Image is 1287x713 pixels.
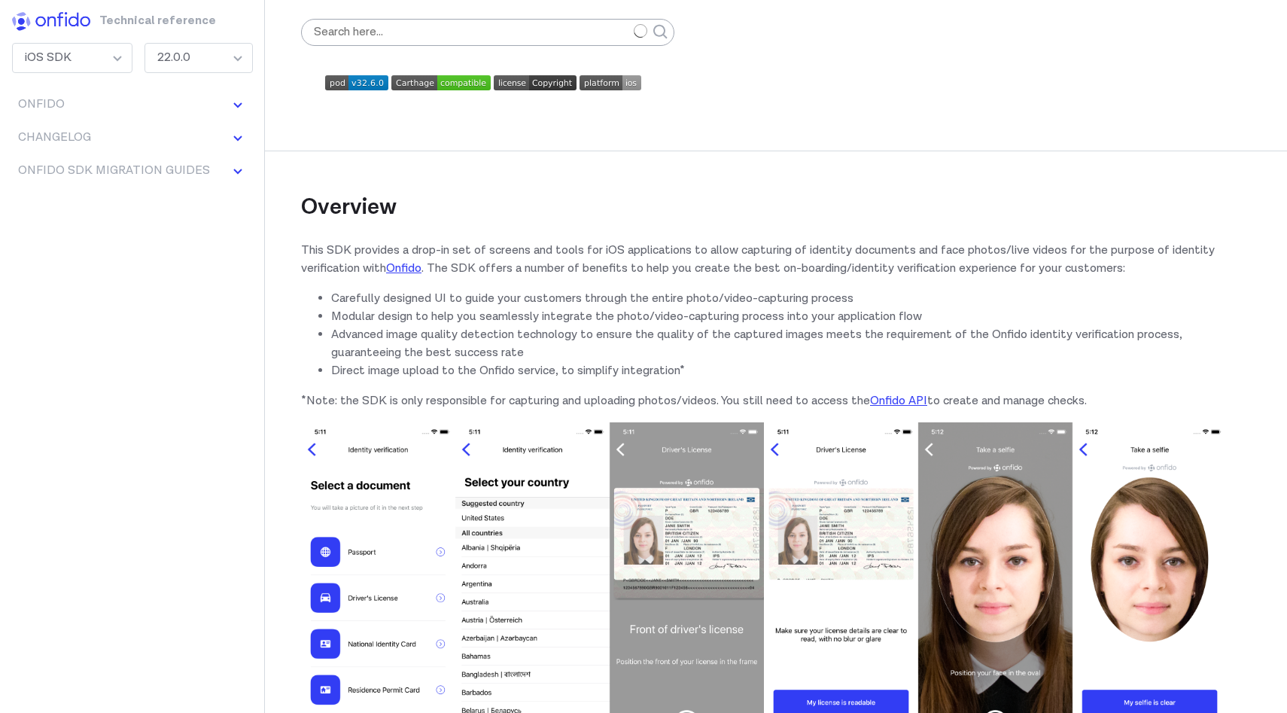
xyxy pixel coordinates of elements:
[647,1,674,64] button: Submit your search query.
[12,91,253,118] button: Onfido
[12,12,90,31] img: h8y2NZtIVQ2cQAAAABJRU5ErkJggg==
[331,326,1227,362] li: Advanced image quality detection technology to ensure the quality of the captured images meets th...
[12,124,253,151] button: Changelog
[145,43,253,73] div: 22.0.0
[99,12,177,37] h1: Technical reference
[397,193,419,223] a: overview permalink
[386,261,421,276] a: Onfido
[331,362,1227,380] li: Direct image upload to the Onfido service, to simplify integration *
[580,75,641,90] img: Platform
[301,151,1227,223] h2: Overview
[229,162,247,180] img: svg+xml;base64,PHN2ZyBoZWlnaHQ9IjE2IiB2aWV3Qm94PSIwIDAgMTYgMTYiIHdpZHRoPSIxNiIgeG1sbnM9Imh0dHA6Ly...
[331,308,1227,326] li: Modular design to help you seamlessly integrate the photo/video-capturing process into your appli...
[391,75,491,90] img: Carthage
[325,75,388,90] img: Version
[229,96,247,114] img: svg+xml;base64,PHN2ZyBoZWlnaHQ9IjE2IiB2aWV3Qm94PSIwIDAgMTYgMTYiIHdpZHRoPSIxNiIgeG1sbnM9Imh0dHA6Ly...
[301,19,674,46] input: Search here…
[331,290,1227,308] li: Carefully designed UI to guide your customers through the entire photo/video-capturing process
[12,157,253,184] button: Onfido SDK Migration Guides
[494,75,577,90] img: License
[870,393,927,409] a: Onfido API
[301,242,1227,278] p: This SDK provides a drop-in set of screens and tools for iOS applications to allow capturing of i...
[229,129,247,147] img: svg+xml;base64,PHN2ZyBoZWlnaHQ9IjE2IiB2aWV3Qm94PSIwIDAgMTYgMTYiIHdpZHRoPSIxNiIgeG1sbnM9Imh0dHA6Ly...
[12,43,132,73] div: iOS SDK
[301,392,1227,410] p: * Note: the SDK is only responsible for capturing and uploading photos/videos. You still need to ...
